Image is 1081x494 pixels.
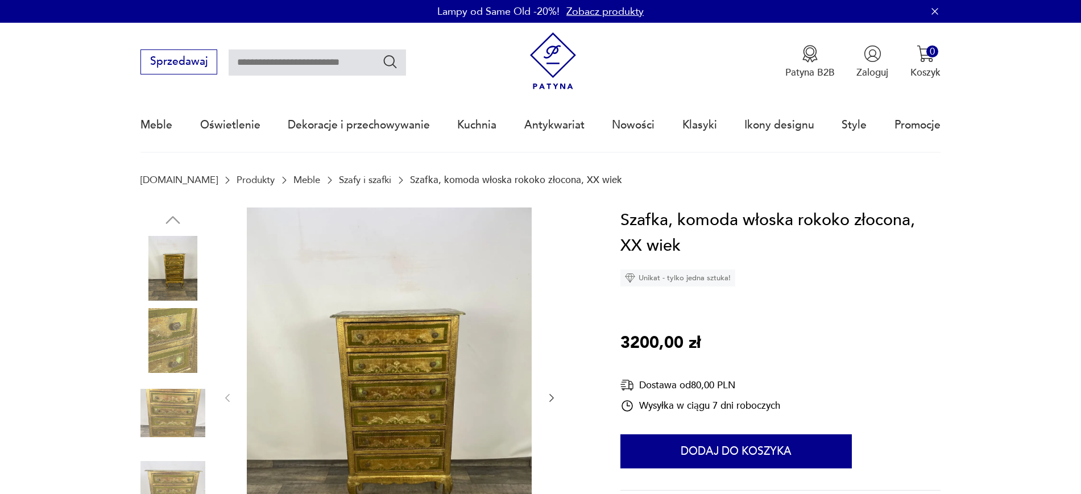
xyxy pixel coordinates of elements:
[410,175,622,185] p: Szafka, komoda włoska rokoko złocona, XX wiek
[200,99,260,151] a: Oświetlenie
[744,99,814,151] a: Ikony designu
[864,45,881,63] img: Ikonka użytkownika
[620,269,735,287] div: Unikat - tylko jedna sztuka!
[620,378,780,392] div: Dostawa od 80,00 PLN
[140,49,217,74] button: Sprzedawaj
[566,5,644,19] a: Zobacz produkty
[140,236,205,301] img: Zdjęcie produktu Szafka, komoda włoska rokoko złocona, XX wiek
[926,45,938,57] div: 0
[237,175,275,185] a: Produkty
[620,330,701,356] p: 3200,00 zł
[785,45,835,79] a: Ikona medaluPatyna B2B
[293,175,320,185] a: Meble
[910,45,941,79] button: 0Koszyk
[457,99,496,151] a: Kuchnia
[620,399,780,413] div: Wysyłka w ciągu 7 dni roboczych
[140,58,217,67] a: Sprzedawaj
[801,45,819,63] img: Ikona medalu
[785,66,835,79] p: Patyna B2B
[682,99,717,151] a: Klasyki
[524,32,582,90] img: Patyna - sklep z meblami i dekoracjami vintage
[140,308,205,373] img: Zdjęcie produktu Szafka, komoda włoska rokoko złocona, XX wiek
[910,66,941,79] p: Koszyk
[524,99,585,151] a: Antykwariat
[288,99,430,151] a: Dekoracje i przechowywanie
[437,5,560,19] p: Lampy od Same Old -20%!
[856,45,888,79] button: Zaloguj
[620,378,634,392] img: Ikona dostawy
[625,273,635,283] img: Ikona diamentu
[620,207,941,259] h1: Szafka, komoda włoska rokoko złocona, XX wiek
[917,45,934,63] img: Ikona koszyka
[140,99,172,151] a: Meble
[339,175,391,185] a: Szafy i szafki
[620,434,852,468] button: Dodaj do koszyka
[842,99,867,151] a: Style
[612,99,655,151] a: Nowości
[856,66,888,79] p: Zaloguj
[785,45,835,79] button: Patyna B2B
[140,175,218,185] a: [DOMAIN_NAME]
[894,99,941,151] a: Promocje
[140,381,205,446] img: Zdjęcie produktu Szafka, komoda włoska rokoko złocona, XX wiek
[382,53,399,70] button: Szukaj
